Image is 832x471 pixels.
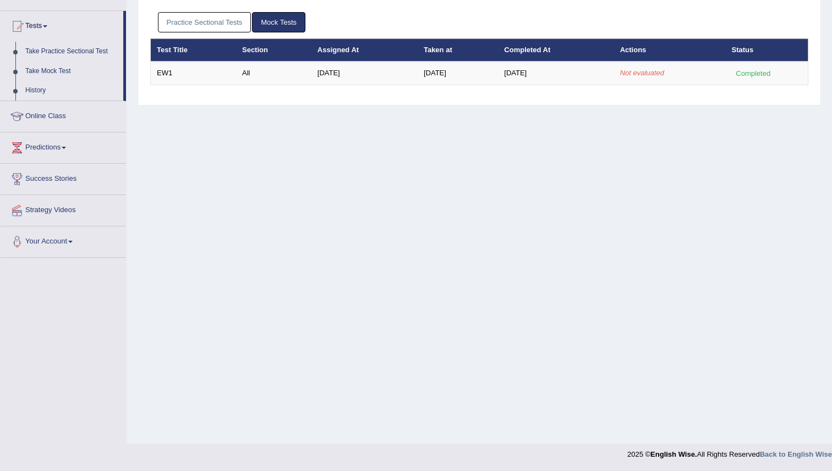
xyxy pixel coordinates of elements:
th: Section [236,38,311,62]
a: Mock Tests [252,12,305,32]
strong: English Wise. [650,450,697,458]
th: Assigned At [311,38,418,62]
td: EW1 [151,62,236,85]
a: Practice Sectional Tests [158,12,251,32]
th: Test Title [151,38,236,62]
a: Tests [1,11,123,38]
a: Predictions [1,132,126,160]
a: Online Class [1,101,126,129]
a: Take Mock Test [20,62,123,81]
div: 2025 © All Rights Reserved [627,444,832,459]
a: Back to English Wise [760,450,832,458]
a: History [20,81,123,101]
th: Taken at [418,38,498,62]
a: Your Account [1,226,126,254]
div: Completed [732,68,775,79]
a: Take Practice Sectional Test [20,42,123,62]
th: Actions [614,38,726,62]
th: Status [726,38,808,62]
td: [DATE] [418,62,498,85]
td: [DATE] [311,62,418,85]
th: Completed At [498,38,614,62]
a: Success Stories [1,164,126,191]
td: All [236,62,311,85]
td: [DATE] [498,62,614,85]
em: Not evaluated [620,69,664,77]
a: Strategy Videos [1,195,126,223]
